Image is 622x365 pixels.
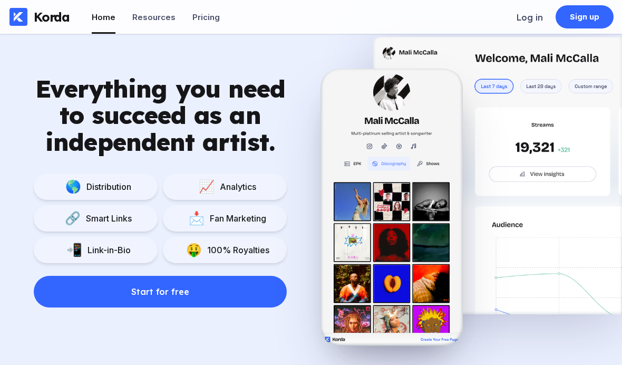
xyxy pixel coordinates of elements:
div: Start for free [131,286,189,297]
div: Distribution [81,181,131,192]
div: Everything you need to succeed as an independent artist. [34,75,287,156]
div: 📩 [183,210,205,226]
a: Sign up [556,5,614,28]
div: Home [92,12,115,22]
div: 📲 [61,242,82,257]
div: Log in [517,12,543,23]
div: 100% Royalties [202,245,269,255]
div: Fan Marketing [205,213,266,224]
div: Pricing [192,12,220,22]
div: 🤑 [181,242,202,257]
div: Smart Links [81,213,132,224]
div: Sign up [570,12,600,22]
div: 📈 [193,179,215,194]
a: Start for free [34,263,287,308]
div: Resources [132,12,176,22]
button: Start for free [34,276,287,308]
div: Korda [34,9,70,25]
div: 🌎 [60,179,81,194]
div: Link-in-Bio [82,245,131,255]
div: 🔗 [60,210,81,226]
div: Analytics [215,181,256,192]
